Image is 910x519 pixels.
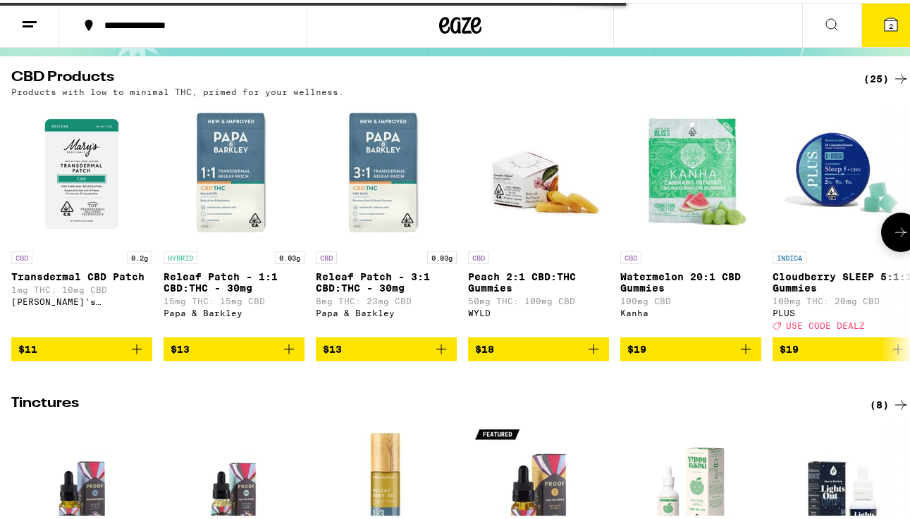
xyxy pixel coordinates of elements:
[468,101,609,242] img: WYLD - Peach 2:1 CBD:THC Gummies
[8,10,102,21] span: Hi. Need any help?
[468,306,609,315] div: WYLD
[11,85,344,94] p: Products with low to minimal THC, primed for your wellness.
[18,341,37,352] span: $11
[780,341,799,352] span: $19
[11,268,152,280] p: Transdermal CBD Patch
[773,249,806,261] p: INDICA
[11,68,840,85] h2: CBD Products
[11,294,152,304] div: [PERSON_NAME]'s Medicinals
[786,318,865,327] span: USE CODE DEALZ
[627,341,646,352] span: $19
[11,101,152,242] img: Mary's Medicinals - Transdermal CBD Patch
[164,101,305,242] img: Papa & Barkley - Releaf Patch - 1:1 CBD:THC - 30mg
[323,341,342,352] span: $13
[164,334,305,358] button: Add to bag
[11,249,32,261] p: CBD
[620,294,761,303] p: 100mg CBD
[427,249,457,261] p: 0.03g
[164,101,305,334] a: Open page for Releaf Patch - 1:1 CBD:THC - 30mg from Papa & Barkley
[475,341,494,352] span: $18
[164,268,305,291] p: Releaf Patch - 1:1 CBD:THC - 30mg
[468,249,489,261] p: CBD
[164,294,305,303] p: 15mg THC: 15mg CBD
[468,334,609,358] button: Add to bag
[620,306,761,315] div: Kanha
[127,249,152,261] p: 0.2g
[171,341,190,352] span: $13
[620,101,761,242] img: Kanha - Watermelon 20:1 CBD Gummies
[316,249,337,261] p: CBD
[164,306,305,315] div: Papa & Barkley
[620,101,761,334] a: Open page for Watermelon 20:1 CBD Gummies from Kanha
[620,268,761,291] p: Watermelon 20:1 CBD Gummies
[316,101,457,334] a: Open page for Releaf Patch - 3:1 CBD:THC - 30mg from Papa & Barkley
[870,394,909,411] a: (8)
[275,249,305,261] p: 0.03g
[316,268,457,291] p: Releaf Patch - 3:1 CBD:THC - 30mg
[316,306,457,315] div: Papa & Barkley
[164,249,197,261] p: HYBRID
[316,334,457,358] button: Add to bag
[468,268,609,291] p: Peach 2:1 CBD:THC Gummies
[620,334,761,358] button: Add to bag
[468,294,609,303] p: 50mg THC: 100mg CBD
[11,394,840,411] h2: Tinctures
[889,19,893,27] span: 2
[316,294,457,303] p: 8mg THC: 23mg CBD
[11,282,152,292] p: 1mg THC: 10mg CBD
[468,101,609,334] a: Open page for Peach 2:1 CBD:THC Gummies from WYLD
[316,101,457,242] img: Papa & Barkley - Releaf Patch - 3:1 CBD:THC - 30mg
[11,101,152,334] a: Open page for Transdermal CBD Patch from Mary's Medicinals
[11,334,152,358] button: Add to bag
[863,68,909,85] a: (25)
[620,249,641,261] p: CBD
